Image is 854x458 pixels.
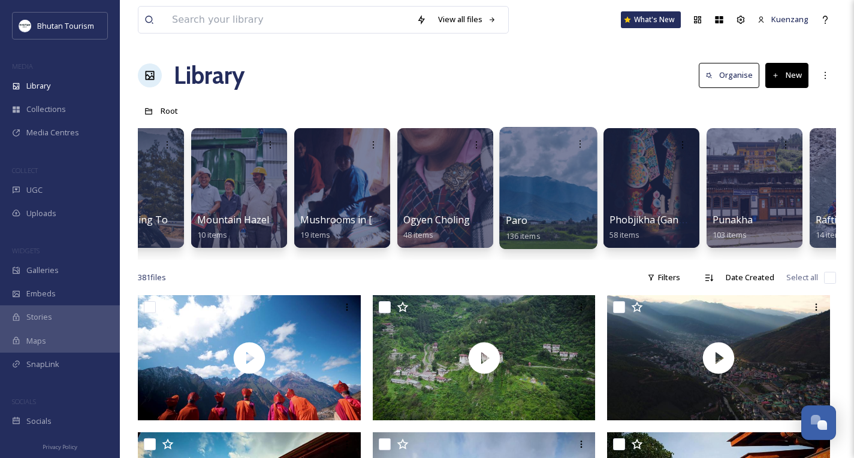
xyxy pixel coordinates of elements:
span: Ogyen Choling Bumthang [403,213,520,226]
a: Kuenzang [752,8,814,31]
span: 58 items [609,229,639,240]
span: Root [161,105,178,116]
div: Filters [641,266,686,289]
span: MEDIA [12,62,33,71]
span: WIDGETS [12,246,40,255]
img: thumbnail [138,295,361,420]
span: Punakha [713,213,753,226]
a: Punakha103 items [713,214,753,240]
span: SnapLink [26,359,59,370]
span: 136 items [506,230,541,241]
span: Phobjikha (Gangtey) [609,213,701,226]
span: Motorcycling Tours [94,213,183,226]
span: Rafting [816,213,849,226]
span: Mountain Hazelnuts [197,213,289,226]
span: Kuenzang [771,14,808,25]
span: Stories [26,311,52,323]
span: Media Centres [26,127,79,138]
button: Organise [699,63,759,87]
span: Uploads [26,208,56,219]
span: Privacy Policy [43,443,77,451]
span: 381 file s [138,272,166,283]
span: 19 items [300,229,330,240]
a: Library [174,57,245,93]
span: Socials [26,415,52,427]
div: Date Created [720,266,780,289]
a: Paro136 items [506,215,541,241]
a: Phobjikha (Gangtey)58 items [609,214,701,240]
span: Library [26,80,50,92]
a: What's New [621,11,681,28]
img: thumbnail [373,295,596,420]
img: thumbnail [607,295,830,420]
button: New [765,63,808,87]
span: Mushrooms in [GEOGRAPHIC_DATA] [300,213,465,226]
span: COLLECT [12,166,38,175]
span: Select all [786,272,818,283]
span: Embeds [26,288,56,299]
span: Galleries [26,265,59,276]
button: Open Chat [801,405,836,440]
span: Maps [26,335,46,347]
span: 103 items [713,229,747,240]
span: 48 items [403,229,433,240]
span: UGC [26,184,43,196]
span: Collections [26,104,66,115]
input: Search your library [166,7,411,33]
span: Paro [506,214,528,227]
span: 14 items [816,229,846,240]
span: SOCIALS [12,397,36,406]
img: BT_Logo_BB_Lockup_CMYK_High%2520Res.jpg [19,20,31,32]
a: Motorcycling Tours [94,214,183,240]
span: Bhutan Tourism [37,20,94,31]
a: View all files [432,8,502,31]
a: Mushrooms in [GEOGRAPHIC_DATA]19 items [300,214,465,240]
a: Root [161,104,178,118]
span: 10 items [197,229,227,240]
a: Mountain Hazelnuts10 items [197,214,289,240]
a: Rafting14 items [816,214,849,240]
a: Privacy Policy [43,439,77,453]
a: Ogyen Choling Bumthang48 items [403,214,520,240]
